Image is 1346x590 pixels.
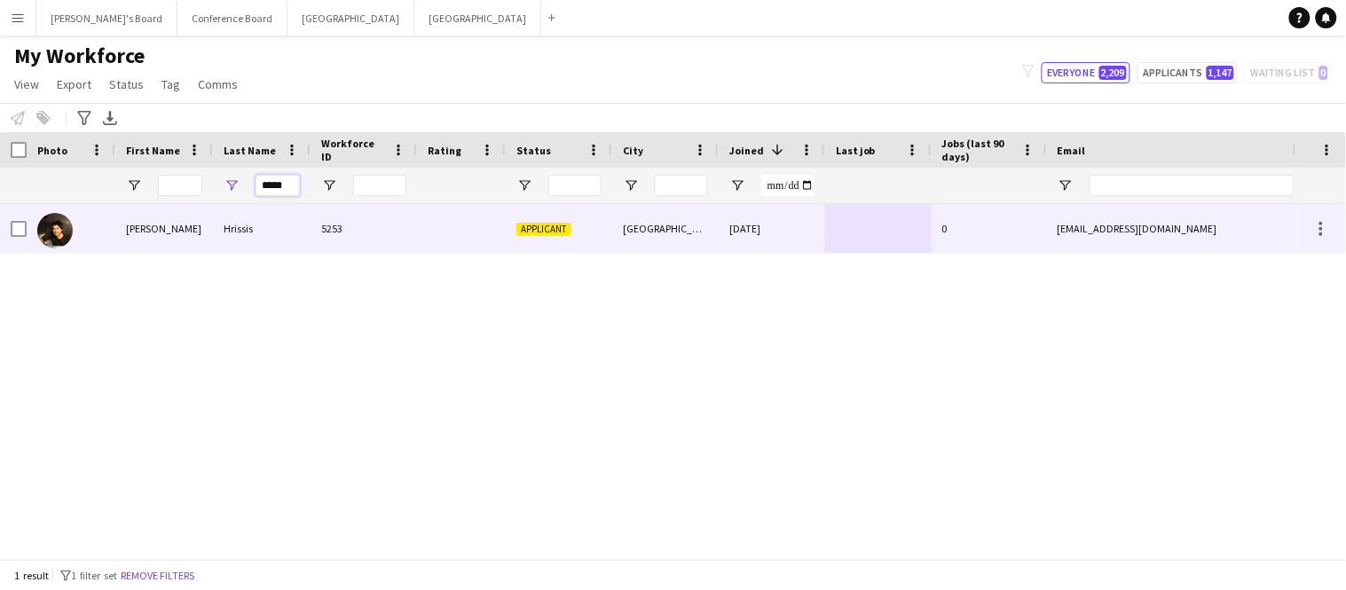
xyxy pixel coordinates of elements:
[1058,177,1074,193] button: Open Filter Menu
[154,73,187,96] a: Tag
[224,144,276,157] span: Last Name
[321,177,337,193] button: Open Filter Menu
[719,204,825,253] div: [DATE]
[516,223,571,236] span: Applicant
[126,177,142,193] button: Open Filter Menu
[1137,62,1238,83] button: Applicants1,147
[516,177,532,193] button: Open Filter Menu
[321,137,385,163] span: Workforce ID
[198,76,238,92] span: Comms
[729,177,745,193] button: Open Filter Menu
[191,73,245,96] a: Comms
[71,569,117,582] span: 1 filter set
[836,144,876,157] span: Last job
[74,107,95,129] app-action-btn: Advanced filters
[158,175,202,196] input: First Name Filter Input
[1058,144,1086,157] span: Email
[224,177,240,193] button: Open Filter Menu
[7,73,46,96] a: View
[102,73,151,96] a: Status
[99,107,121,129] app-action-btn: Export XLSX
[14,76,39,92] span: View
[256,175,300,196] input: Last Name Filter Input
[942,137,1015,163] span: Jobs (last 90 days)
[932,204,1047,253] div: 0
[287,1,414,35] button: [GEOGRAPHIC_DATA]
[1099,66,1127,80] span: 2,209
[14,43,145,69] span: My Workforce
[623,144,643,157] span: City
[161,76,180,92] span: Tag
[548,175,602,196] input: Status Filter Input
[126,144,180,157] span: First Name
[1042,62,1130,83] button: Everyone2,209
[109,76,144,92] span: Status
[37,213,73,248] img: Steven Hrissis
[414,1,541,35] button: [GEOGRAPHIC_DATA]
[117,566,198,586] button: Remove filters
[1207,66,1234,80] span: 1,147
[311,204,417,253] div: 5253
[612,204,719,253] div: [GEOGRAPHIC_DATA]
[213,204,311,253] div: Hrissis
[729,144,764,157] span: Joined
[115,204,213,253] div: [PERSON_NAME]
[761,175,815,196] input: Joined Filter Input
[177,1,287,35] button: Conference Board
[37,144,67,157] span: Photo
[57,76,91,92] span: Export
[36,1,177,35] button: [PERSON_NAME]'s Board
[353,175,406,196] input: Workforce ID Filter Input
[516,144,551,157] span: Status
[428,144,461,157] span: Rating
[623,177,639,193] button: Open Filter Menu
[50,73,98,96] a: Export
[655,175,708,196] input: City Filter Input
